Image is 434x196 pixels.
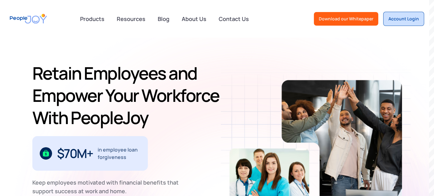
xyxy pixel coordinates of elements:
[154,12,173,26] a: Blog
[76,13,108,25] div: Products
[98,146,140,161] div: in employee loan forgiveness
[178,12,210,26] a: About Us
[32,62,225,129] h1: Retain Employees and Empower Your Workforce With PeopleJoy
[113,12,149,26] a: Resources
[32,136,148,171] div: 1 / 3
[314,12,378,26] a: Download our Whitepaper
[388,16,419,22] div: Account Login
[32,178,184,195] div: Keep employees motivated with financial benefits that support success at work and home.
[383,12,424,26] a: Account Login
[319,16,373,22] div: Download our Whitepaper
[57,148,93,158] div: $70M+
[215,12,253,26] a: Contact Us
[10,10,47,27] a: home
